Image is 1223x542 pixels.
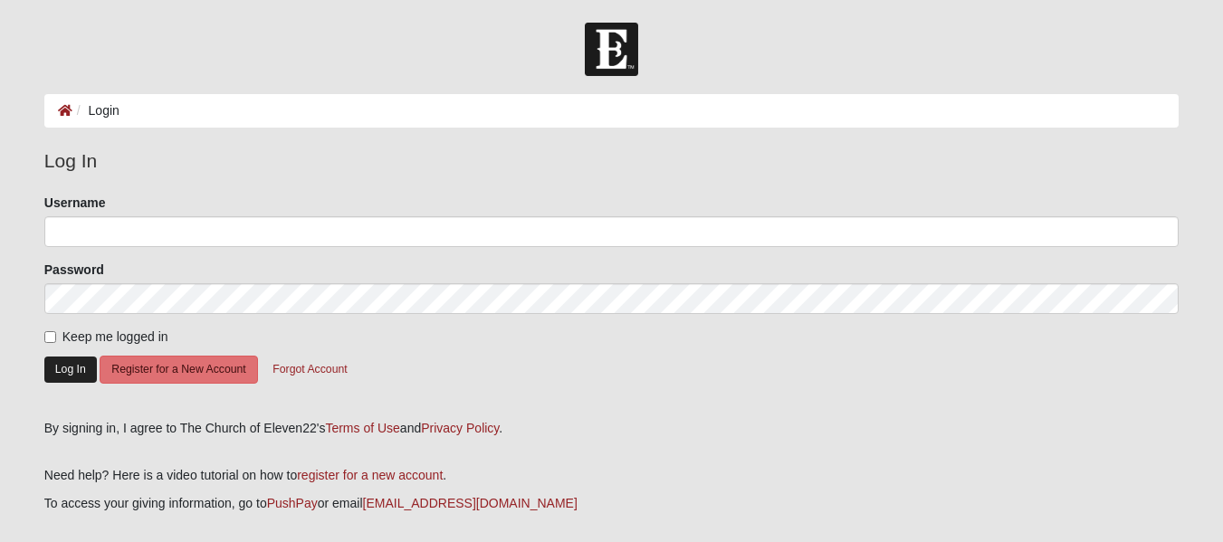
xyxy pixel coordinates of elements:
[44,194,106,212] label: Username
[421,421,499,435] a: Privacy Policy
[297,468,443,482] a: register for a new account
[62,329,168,344] span: Keep me logged in
[261,356,358,384] button: Forgot Account
[44,261,104,279] label: Password
[44,419,1179,438] div: By signing in, I agree to The Church of Eleven22's and .
[325,421,399,435] a: Terms of Use
[44,466,1179,485] p: Need help? Here is a video tutorial on how to .
[44,331,56,343] input: Keep me logged in
[72,101,119,120] li: Login
[585,23,638,76] img: Church of Eleven22 Logo
[44,357,97,383] button: Log In
[44,494,1179,513] p: To access your giving information, go to or email
[363,496,578,510] a: [EMAIL_ADDRESS][DOMAIN_NAME]
[44,147,1179,176] legend: Log In
[100,356,257,384] button: Register for a New Account
[267,496,318,510] a: PushPay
